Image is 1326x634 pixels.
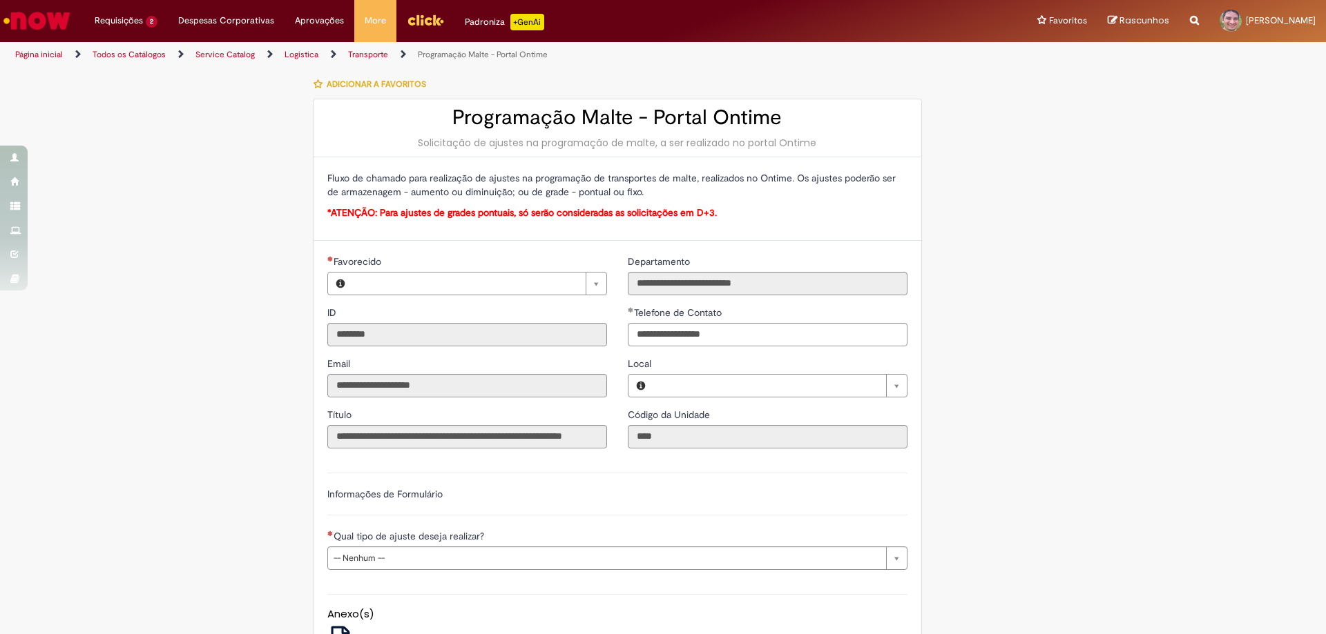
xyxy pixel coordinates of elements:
[328,273,353,295] button: Favorecido, Visualizar este registro
[327,408,354,422] label: Somente leitura - Título
[628,375,653,397] button: Local, Visualizar este registro
[628,255,693,268] label: Somente leitura - Departamento
[146,16,157,28] span: 2
[628,357,654,370] span: Local
[93,49,166,60] a: Todos os Catálogos
[178,14,274,28] span: Despesas Corporativas
[365,14,386,28] span: More
[628,323,907,346] input: Telefone de Contato
[327,106,907,129] h2: Programação Malte - Portal Ontime
[334,255,384,268] span: Necessários - Favorecido
[295,14,344,28] span: Aprovações
[465,14,544,30] div: Padroniza
[334,530,487,542] span: Qual tipo de ajuste deseja realizar?
[628,272,907,295] input: Departamento
[327,357,353,370] span: Somente leitura - Email
[1108,14,1169,28] a: Rascunhos
[418,49,548,60] a: Programação Malte - Portal Ontime
[327,323,607,346] input: ID
[628,307,634,313] span: Obrigatório Preenchido
[628,408,713,421] span: Somente leitura - Código da Unidade
[195,49,255,60] a: Service Catalog
[334,547,879,569] span: -- Nenhum --
[1049,14,1087,28] span: Favoritos
[327,374,607,397] input: Email
[634,306,724,319] span: Telefone de Contato
[10,42,874,68] ul: Trilhas de página
[285,49,318,60] a: Logistica
[327,425,607,448] input: Título
[15,49,63,60] a: Página inicial
[628,255,693,268] span: Somente leitura - Departamento
[327,306,339,319] span: Somente leitura - ID
[510,14,544,30] p: +GenAi
[1120,14,1169,27] span: Rascunhos
[327,136,907,150] div: Solicitação de ajustes na programação de malte, a ser realizado no portal Ontime
[327,488,443,500] label: Informações de Formulário
[327,357,353,370] label: Somente leitura - Email
[628,425,907,448] input: Código da Unidade
[327,531,334,536] span: Necessários
[407,10,444,30] img: click_logo_yellow_360x200.png
[348,49,388,60] a: Transporte
[327,206,717,219] span: *ATENÇÃO: Para ajustes de grades pontuais, só serão consideradas as solicitações em D+3.
[327,608,907,620] h5: Anexo(s)
[353,273,606,295] a: Limpar campo Favorecido
[327,256,334,261] span: Necessários
[653,375,907,397] a: Limpar campo Local
[1,7,73,34] img: ServiceNow
[313,70,434,99] button: Adicionar a Favoritos
[327,306,339,319] label: Somente leitura - ID
[628,408,713,422] label: Somente leitura - Código da Unidade
[327,408,354,421] span: Somente leitura - Título
[327,171,907,199] p: Fluxo de chamado para realização de ajustes na programação de transportes de malte, realizados no...
[1246,14,1316,26] span: [PERSON_NAME]
[95,14,143,28] span: Requisições
[327,79,426,90] span: Adicionar a Favoritos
